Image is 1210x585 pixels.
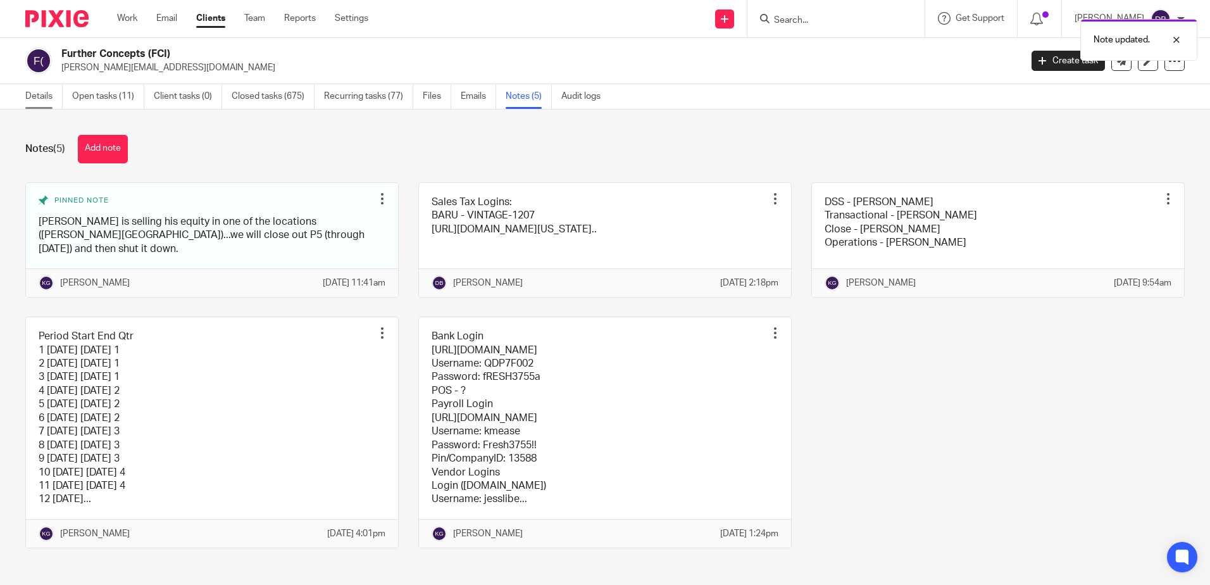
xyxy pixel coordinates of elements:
a: Work [117,12,137,25]
a: Client tasks (0) [154,84,222,109]
h1: Notes [25,142,65,156]
p: [DATE] 2:18pm [720,277,778,289]
a: Details [25,84,63,109]
img: Pixie [25,10,89,27]
p: Note updated. [1094,34,1150,46]
div: Pinned note [39,196,373,206]
a: Closed tasks (675) [232,84,315,109]
a: Email [156,12,177,25]
img: svg%3E [432,526,447,541]
img: svg%3E [1151,9,1171,29]
a: Recurring tasks (77) [324,84,413,109]
p: [PERSON_NAME] [60,527,130,540]
a: Notes (5) [506,84,552,109]
img: svg%3E [432,275,447,291]
a: Reports [284,12,316,25]
img: svg%3E [825,275,840,291]
a: Emails [461,84,496,109]
a: Open tasks (11) [72,84,144,109]
p: [PERSON_NAME][EMAIL_ADDRESS][DOMAIN_NAME] [61,61,1013,74]
a: Files [423,84,451,109]
a: Settings [335,12,368,25]
p: [PERSON_NAME] [453,277,523,289]
a: Create task [1032,51,1105,71]
a: Team [244,12,265,25]
h2: Further Concepts (FCI) [61,47,822,61]
img: svg%3E [25,47,52,74]
p: [PERSON_NAME] [60,277,130,289]
p: [DATE] 4:01pm [327,527,385,540]
p: [PERSON_NAME] [453,527,523,540]
img: svg%3E [39,275,54,291]
p: [DATE] 1:24pm [720,527,778,540]
p: [DATE] 11:41am [323,277,385,289]
a: Clients [196,12,225,25]
p: [PERSON_NAME] [846,277,916,289]
button: Add note [78,135,128,163]
img: svg%3E [39,526,54,541]
p: [DATE] 9:54am [1114,277,1171,289]
a: Audit logs [561,84,610,109]
span: (5) [53,144,65,154]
